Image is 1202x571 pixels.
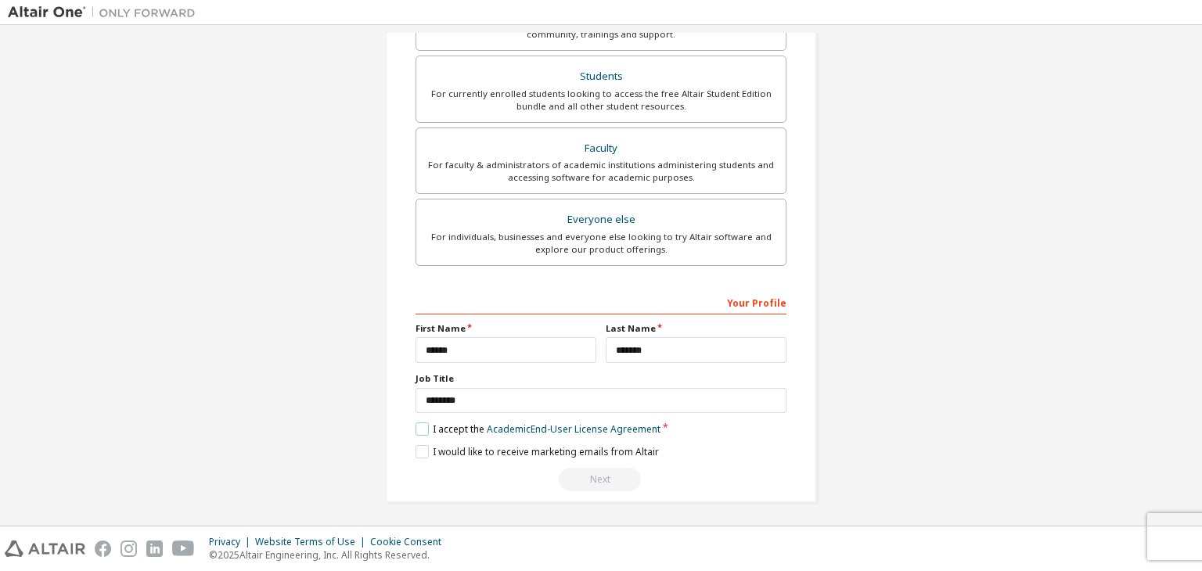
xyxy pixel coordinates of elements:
[172,540,195,557] img: youtube.svg
[5,540,85,557] img: altair_logo.svg
[416,322,596,335] label: First Name
[121,540,137,557] img: instagram.svg
[146,540,163,557] img: linkedin.svg
[255,536,370,548] div: Website Terms of Use
[209,548,451,562] p: © 2025 Altair Engineering, Inc. All Rights Reserved.
[416,372,786,385] label: Job Title
[209,536,255,548] div: Privacy
[606,322,786,335] label: Last Name
[426,88,776,113] div: For currently enrolled students looking to access the free Altair Student Edition bundle and all ...
[426,66,776,88] div: Students
[426,231,776,256] div: For individuals, businesses and everyone else looking to try Altair software and explore our prod...
[416,445,659,458] label: I would like to receive marketing emails from Altair
[370,536,451,548] div: Cookie Consent
[95,540,111,557] img: facebook.svg
[426,159,776,184] div: For faculty & administrators of academic institutions administering students and accessing softwa...
[416,468,786,491] div: Read and acccept EULA to continue
[487,422,660,436] a: Academic End-User License Agreement
[416,422,660,436] label: I accept the
[426,209,776,231] div: Everyone else
[416,289,786,314] div: Your Profile
[8,5,203,20] img: Altair One
[426,138,776,160] div: Faculty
